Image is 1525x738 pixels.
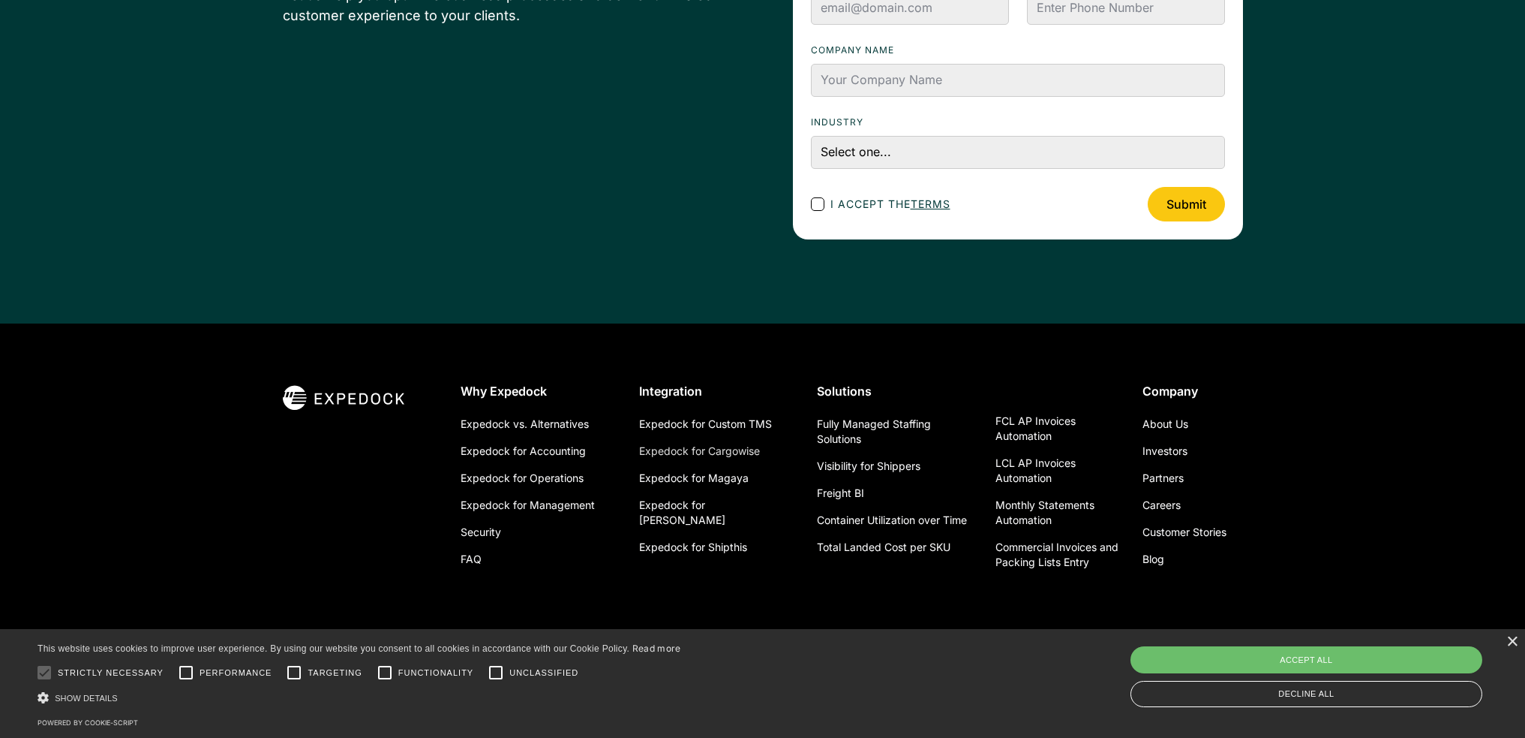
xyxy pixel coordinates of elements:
span: Unclassified [509,667,578,679]
a: Container Utilization over Time [817,507,967,534]
a: Total Landed Cost per SKU [817,534,950,561]
div: Company [1142,384,1243,399]
a: Commercial Invoices and Packing Lists Entry [995,534,1118,576]
a: Visibility for Shippers [817,453,920,480]
a: Expedock for Magaya [639,465,749,492]
div: Why Expedock [461,384,615,399]
label: Industry [811,115,1225,130]
a: Investors [1142,438,1187,465]
a: Expedock for [PERSON_NAME] [639,492,794,534]
a: Careers [1142,492,1181,519]
input: Submit [1148,187,1225,221]
a: FCL AP Invoices Automation [995,408,1118,450]
span: Strictly necessary [58,667,164,679]
span: Show details [55,694,118,703]
a: FAQ [461,546,482,573]
a: Powered by cookie-script [38,718,138,727]
div: Integration [639,384,794,399]
span: I accept the [830,196,950,212]
a: Read more [632,643,681,654]
a: Expedock for Cargowise [639,438,760,465]
a: Expedock vs. Alternatives [461,411,589,438]
span: Functionality [398,667,473,679]
label: Company name [811,43,1225,58]
div: Solutions [817,384,971,399]
a: Expedock for Custom TMS [639,411,772,438]
span: Performance [200,667,272,679]
div: Show details [38,690,681,706]
a: Security [461,519,501,546]
div: Accept all [1130,646,1482,673]
a: Expedock for Shipthis [639,534,747,561]
a: Expedock for Accounting [461,438,586,465]
input: Your Company Name [811,64,1225,97]
a: terms [911,197,950,210]
span: This website uses cookies to improve user experience. By using our website you consent to all coo... [38,643,629,654]
div: Decline all [1130,681,1482,707]
a: Freight BI [817,480,864,507]
a: Fully Managed Staffing Solutions [817,411,971,453]
a: Expedock for Operations [461,465,584,492]
a: Monthly Statements Automation [995,492,1118,534]
a: Expedock for Management [461,492,595,519]
a: Blog [1142,546,1164,573]
span: Targeting [308,667,362,679]
iframe: Chat Widget [1275,576,1525,738]
a: Customer Stories [1142,519,1226,546]
a: Partners [1142,465,1184,492]
a: About Us [1142,411,1188,438]
a: LCL AP Invoices Automation [995,450,1118,492]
